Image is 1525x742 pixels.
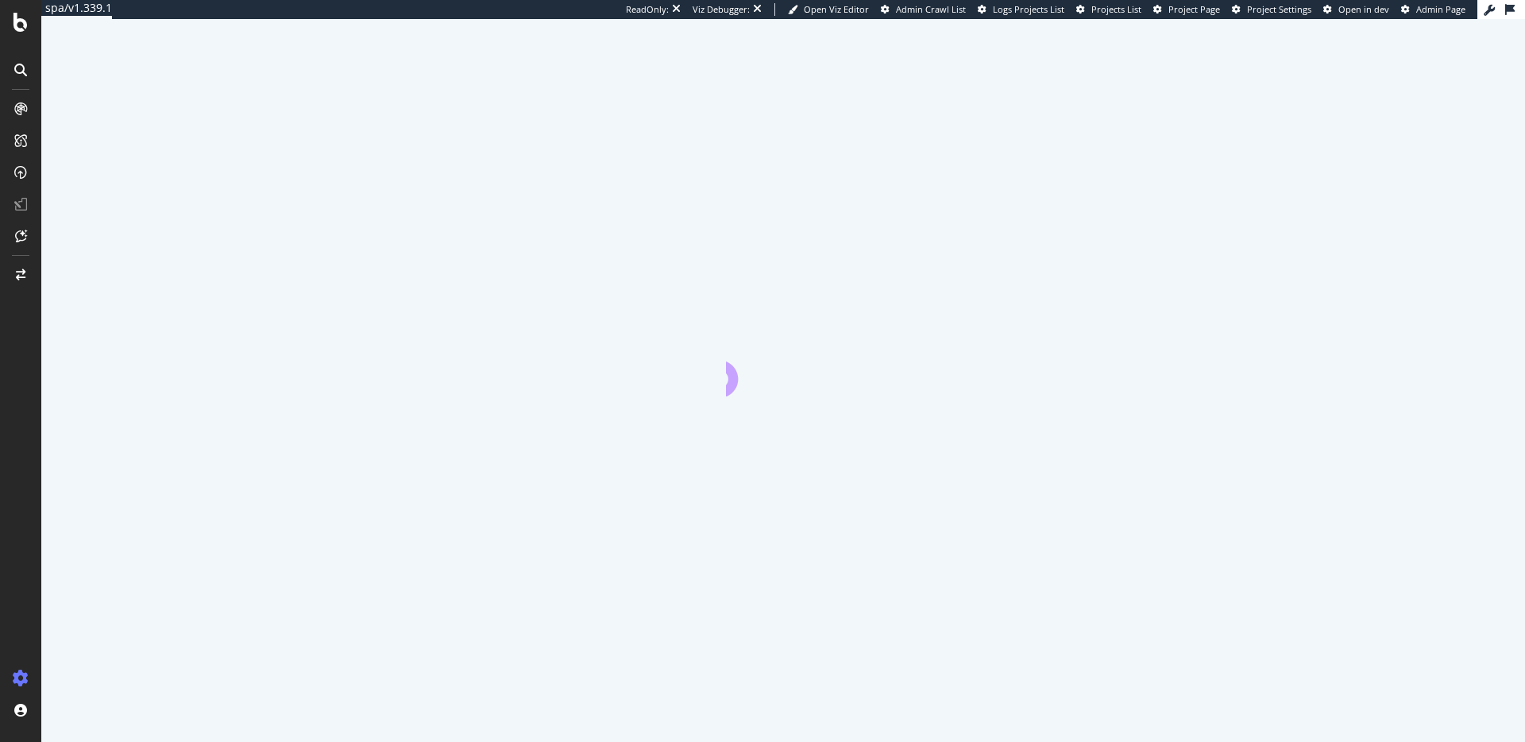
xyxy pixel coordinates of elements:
span: Open Viz Editor [804,3,869,15]
a: Project Page [1153,3,1220,16]
a: Admin Crawl List [881,3,966,16]
div: Viz Debugger: [693,3,750,16]
span: Project Settings [1247,3,1311,15]
a: Admin Page [1401,3,1465,16]
div: ReadOnly: [626,3,669,16]
span: Admin Page [1416,3,1465,15]
span: Open in dev [1338,3,1389,15]
span: Admin Crawl List [896,3,966,15]
span: Project Page [1168,3,1220,15]
span: Logs Projects List [993,3,1064,15]
a: Open Viz Editor [788,3,869,16]
a: Project Settings [1232,3,1311,16]
a: Logs Projects List [978,3,1064,16]
a: Open in dev [1323,3,1389,16]
div: animation [726,339,840,396]
span: Projects List [1091,3,1141,15]
a: Projects List [1076,3,1141,16]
